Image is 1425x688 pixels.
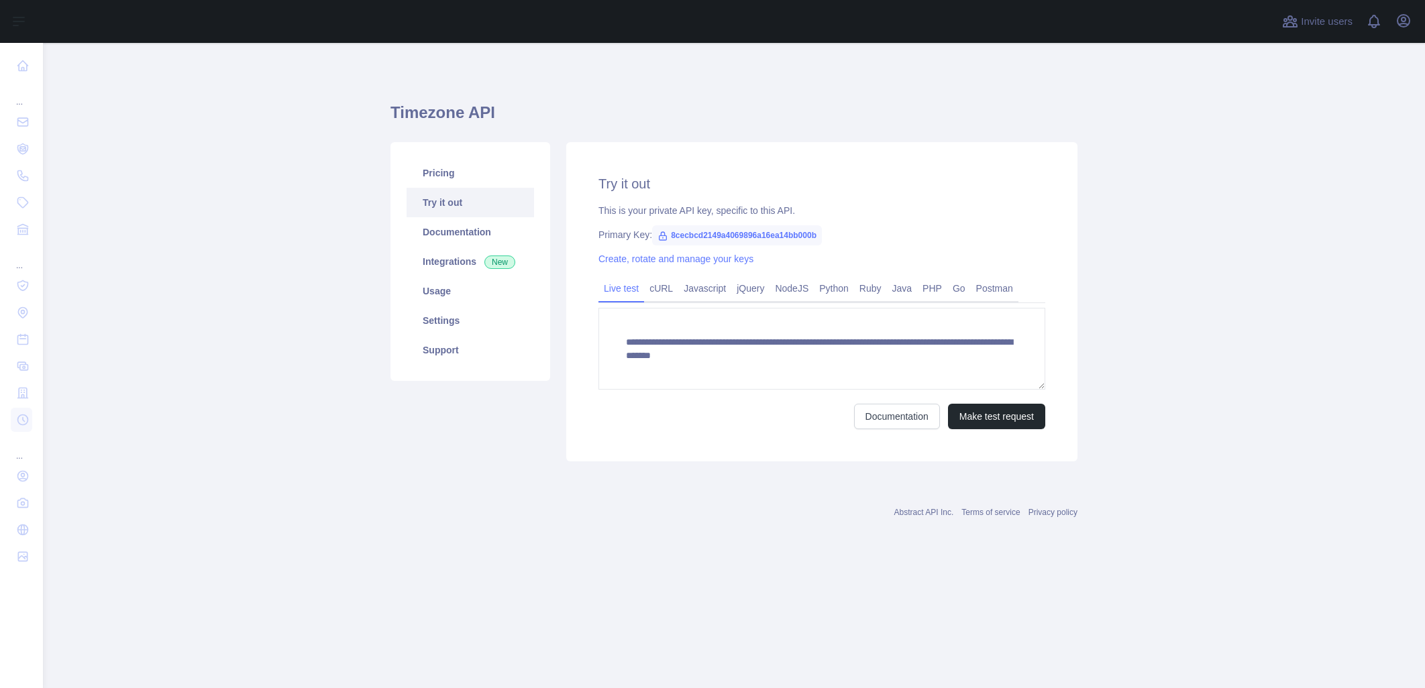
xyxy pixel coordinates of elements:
[390,102,1077,134] h1: Timezone API
[407,158,534,188] a: Pricing
[598,204,1045,217] div: This is your private API key, specific to this API.
[948,404,1045,429] button: Make test request
[854,278,887,299] a: Ruby
[770,278,814,299] a: NodeJS
[678,278,731,299] a: Javascript
[1028,508,1077,517] a: Privacy policy
[1301,14,1353,30] span: Invite users
[407,335,534,365] a: Support
[407,188,534,217] a: Try it out
[407,276,534,306] a: Usage
[917,278,947,299] a: PHP
[814,278,854,299] a: Python
[854,404,940,429] a: Documentation
[652,225,822,245] span: 8cecbcd2149a4069896a16ea14bb000b
[1279,11,1355,32] button: Invite users
[598,174,1045,193] h2: Try it out
[644,278,678,299] a: cURL
[407,247,534,276] a: Integrations New
[407,306,534,335] a: Settings
[887,278,918,299] a: Java
[731,278,770,299] a: jQuery
[407,217,534,247] a: Documentation
[484,255,515,269] span: New
[947,278,971,299] a: Go
[961,508,1020,517] a: Terms of service
[894,508,954,517] a: Abstract API Inc.
[11,244,32,271] div: ...
[598,278,644,299] a: Live test
[598,253,753,264] a: Create, rotate and manage your keys
[598,228,1045,241] div: Primary Key:
[971,278,1018,299] a: Postman
[11,435,32,461] div: ...
[11,80,32,107] div: ...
